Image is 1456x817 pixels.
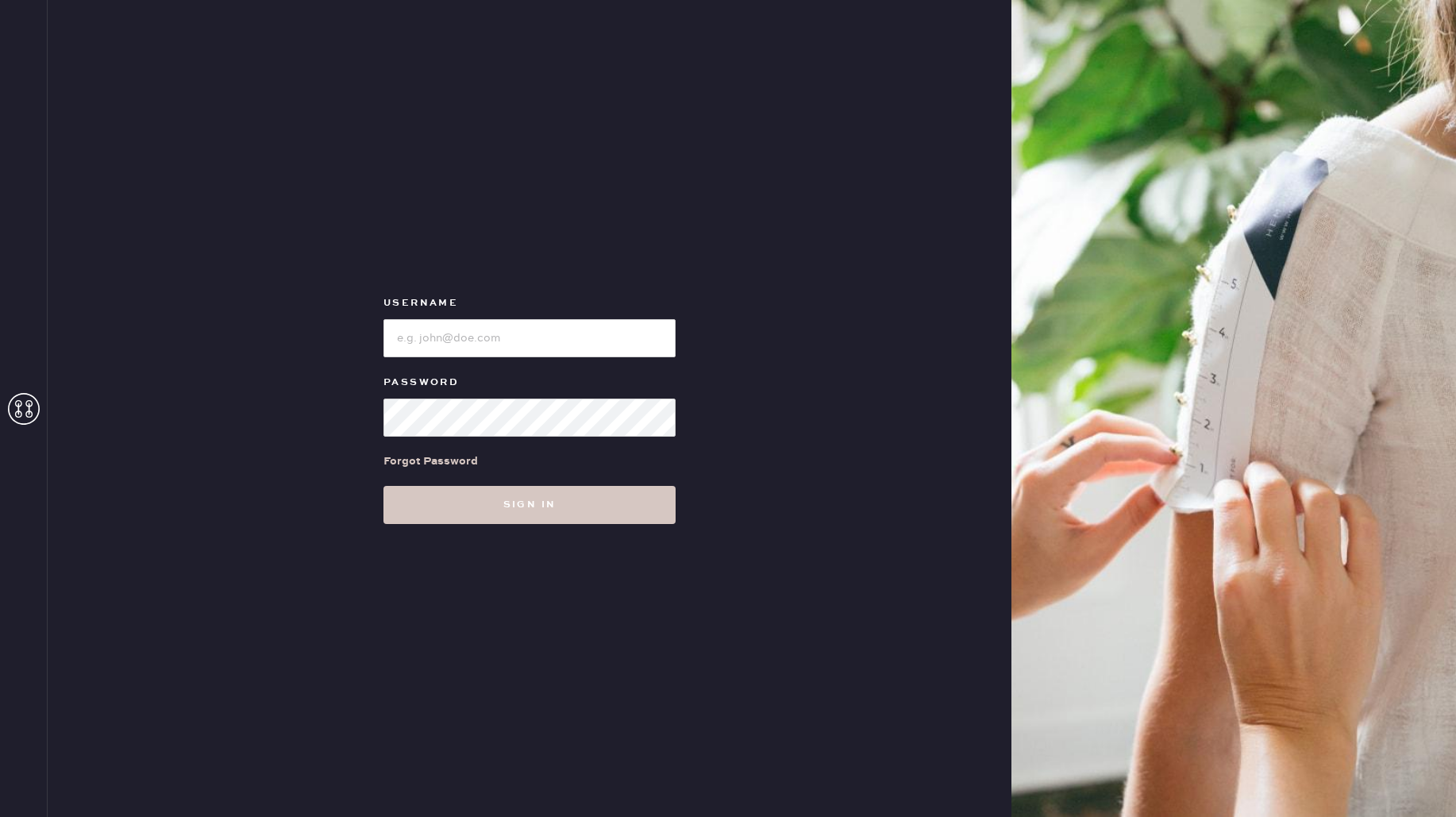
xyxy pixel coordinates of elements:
label: Username [383,294,676,313]
div: Forgot Password [383,453,478,470]
label: Password [383,373,676,392]
input: e.g. john@doe.com [383,319,676,357]
a: Forgot Password [383,437,478,486]
button: Sign in [383,486,676,524]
